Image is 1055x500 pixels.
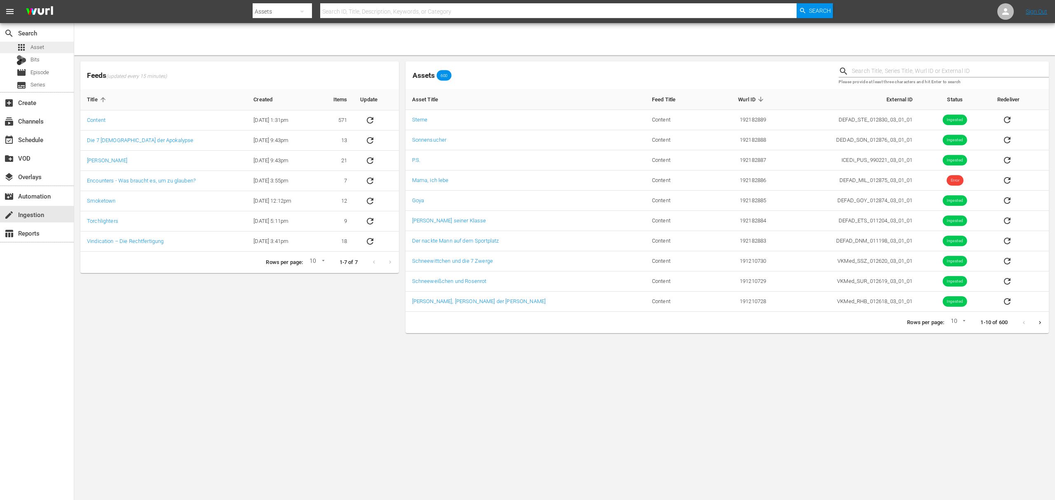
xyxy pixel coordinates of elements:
td: DEFAD_DNM_011198_03_01_01 [773,231,919,251]
td: DEFAD_STE_012830_03_01_01 [773,110,919,130]
td: [DATE] 12:12pm [247,191,316,211]
td: 13 [317,131,354,151]
td: 191210728 [706,292,773,312]
span: Asset Title [412,96,449,103]
th: Update [354,89,399,110]
td: 192182889 [706,110,773,130]
span: Wurl ID [738,96,766,103]
table: sticky table [80,89,399,252]
a: Sonnensucher [412,137,447,143]
td: 21 [317,151,354,171]
a: Schneewittchen und die 7 Zwerge [412,258,493,264]
span: Ingested [943,238,967,244]
a: Die 7 [DEMOGRAPHIC_DATA] der Apokalypse [87,137,193,143]
a: Sterne [412,117,428,123]
th: Redeliver [991,89,1049,110]
span: Ingested [943,117,967,123]
span: Reports [4,229,14,238]
a: Torchlighters [87,218,118,224]
td: Content [645,171,706,191]
td: Content [645,150,706,171]
td: [DATE] 9:43pm [247,151,316,171]
p: Rows per page: [266,259,303,266]
td: [DATE] 5:11pm [247,211,316,231]
td: DEFAD_MIL_012875_03_01_01 [773,171,919,191]
p: 1-7 of 7 [340,259,358,266]
td: VKMed_SUR_012619_03_01_01 [773,271,919,292]
td: Content [645,251,706,271]
span: Asset [16,42,26,52]
a: [PERSON_NAME] seiner Klasse [412,217,486,224]
td: DEDAD_SON_012876_03_01_01 [773,130,919,150]
span: Search [809,3,831,18]
td: 571 [317,110,354,131]
p: Please provide at least three characters and hit Enter to search [839,79,1049,86]
span: Ingested [943,218,967,224]
th: Feed Title [645,89,706,110]
span: Assets [413,71,435,79]
span: Bits [30,56,40,64]
span: Episode [16,68,26,77]
span: (updated every 15 minutes) [106,73,167,80]
th: External ID [773,89,919,110]
span: Ingested [943,299,967,305]
a: Der nackte Mann auf dem Sportplatz [412,238,499,244]
span: Ingestion [4,210,14,220]
div: 10 [306,256,326,269]
td: 191210730 [706,251,773,271]
td: Content [645,191,706,211]
td: 12 [317,191,354,211]
span: Error [947,178,964,184]
span: Ingested [943,258,967,264]
td: Content [645,231,706,251]
a: [PERSON_NAME], [PERSON_NAME] der [PERSON_NAME] [412,298,546,304]
img: ans4CAIJ8jUAAAAAAAAAAAAAAAAAAAAAAAAgQb4GAAAAAAAAAAAAAAAAAAAAAAAAJMjXAAAAAAAAAAAAAAAAAAAAAAAAgAT5G... [20,2,59,21]
input: Search Title, Series Title, Wurl ID or External ID [852,65,1049,77]
td: 191210729 [706,271,773,292]
span: menu [5,7,15,16]
span: Asset [30,43,44,51]
td: 192182886 [706,171,773,191]
td: [DATE] 9:43pm [247,131,316,151]
td: DEFAD_ETS_011204_03_01_01 [773,211,919,231]
span: Series [30,81,45,89]
a: Goya [412,197,424,203]
a: Vindication – Die Rechtfertigung [87,238,164,244]
span: Episode [30,68,49,77]
td: 192182883 [706,231,773,251]
span: Ingested [943,137,967,143]
td: 18 [317,231,354,252]
span: Created [253,96,283,103]
td: Content [645,110,706,130]
span: 600 [437,73,452,78]
td: [DATE] 3:41pm [247,231,316,252]
a: Sign Out [1026,8,1047,15]
td: 192182888 [706,130,773,150]
span: Feeds [80,69,399,82]
p: Rows per page: [907,319,944,327]
a: Content [87,117,105,123]
td: Content [645,292,706,312]
td: VKMed_SSZ_012620_03_01_01 [773,251,919,271]
td: Content [645,130,706,150]
div: Bits [16,55,26,65]
td: Content [645,271,706,292]
span: Schedule [4,135,14,145]
span: Ingested [943,157,967,164]
span: Ingested [943,198,967,204]
td: 9 [317,211,354,231]
table: sticky table [406,89,1049,312]
a: Mama, ich lebe [412,177,449,183]
td: [DATE] 1:31pm [247,110,316,131]
td: ICEDi_PUS_990221_03_01_01 [773,150,919,171]
th: Items [317,89,354,110]
a: [PERSON_NAME] [87,157,127,164]
button: Search [797,3,833,18]
td: VKMed_RHB_012618_03_01_01 [773,292,919,312]
td: 7 [317,171,354,191]
a: Smoketown [87,198,115,204]
td: Content [645,211,706,231]
td: 192182885 [706,191,773,211]
th: Status [919,89,991,110]
button: Next page [1032,315,1048,331]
